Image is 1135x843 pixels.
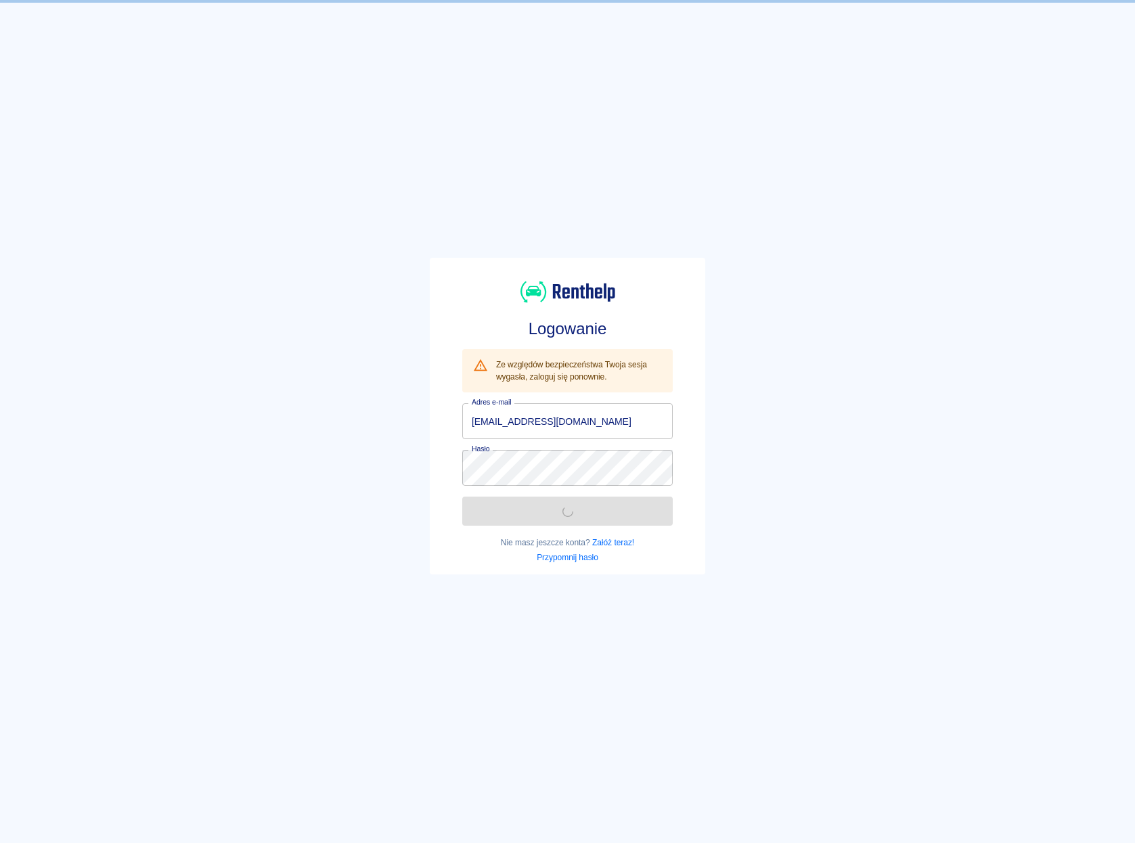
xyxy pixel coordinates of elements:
[462,319,673,338] h3: Logowanie
[462,537,673,549] p: Nie masz jeszcze konta?
[472,444,490,454] label: Hasło
[592,538,634,547] a: Załóż teraz!
[472,397,511,407] label: Adres e-mail
[520,279,615,304] img: Renthelp logo
[537,553,598,562] a: Przypomnij hasło
[496,353,662,388] div: Ze względów bezpieczeństwa Twoja sesja wygasła, zaloguj się ponownie.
